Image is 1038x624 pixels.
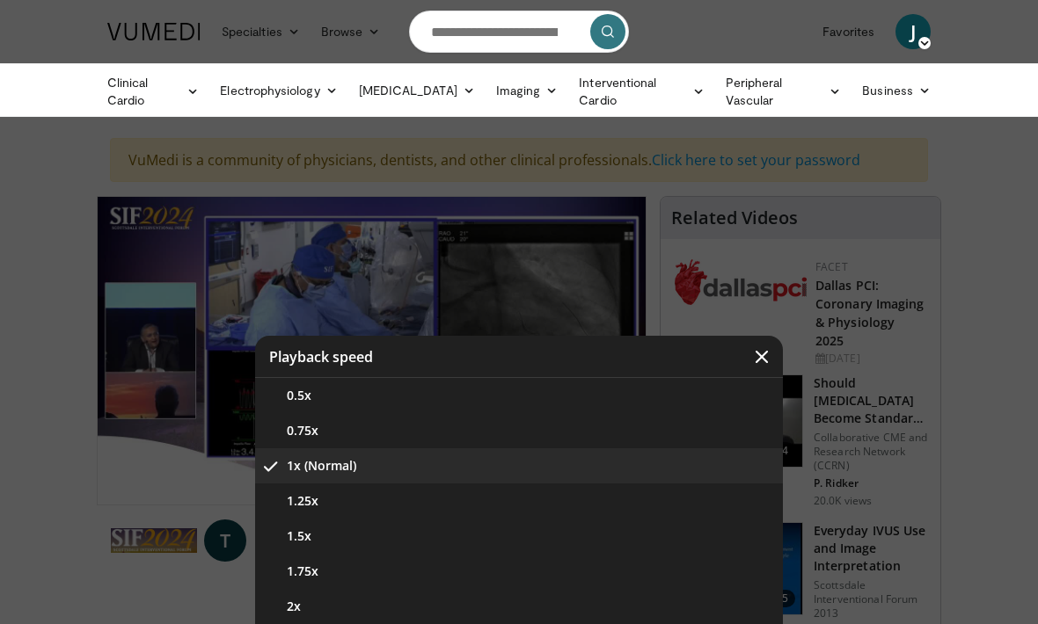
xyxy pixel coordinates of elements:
a: Browse [311,14,391,49]
a: Business [852,73,941,108]
video-js: Video Player [98,197,646,504]
a: Specialties [211,14,311,49]
button: 0.5x [255,378,783,413]
button: 1x (Normal) [255,448,783,483]
a: Peripheral Vascular [715,74,852,109]
a: Clinical Cardio [97,74,209,109]
a: [MEDICAL_DATA] [348,73,486,108]
img: VuMedi Logo [107,23,201,40]
p: Playback speed [269,350,373,364]
input: Search topics, interventions [409,11,629,53]
button: 1.25x [255,483,783,519]
a: Favorites [812,14,885,49]
a: Interventional Cardio [568,74,715,109]
button: 0.75x [255,413,783,448]
a: Imaging [486,73,569,108]
a: J [895,14,931,49]
a: Electrophysiology [209,73,347,108]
